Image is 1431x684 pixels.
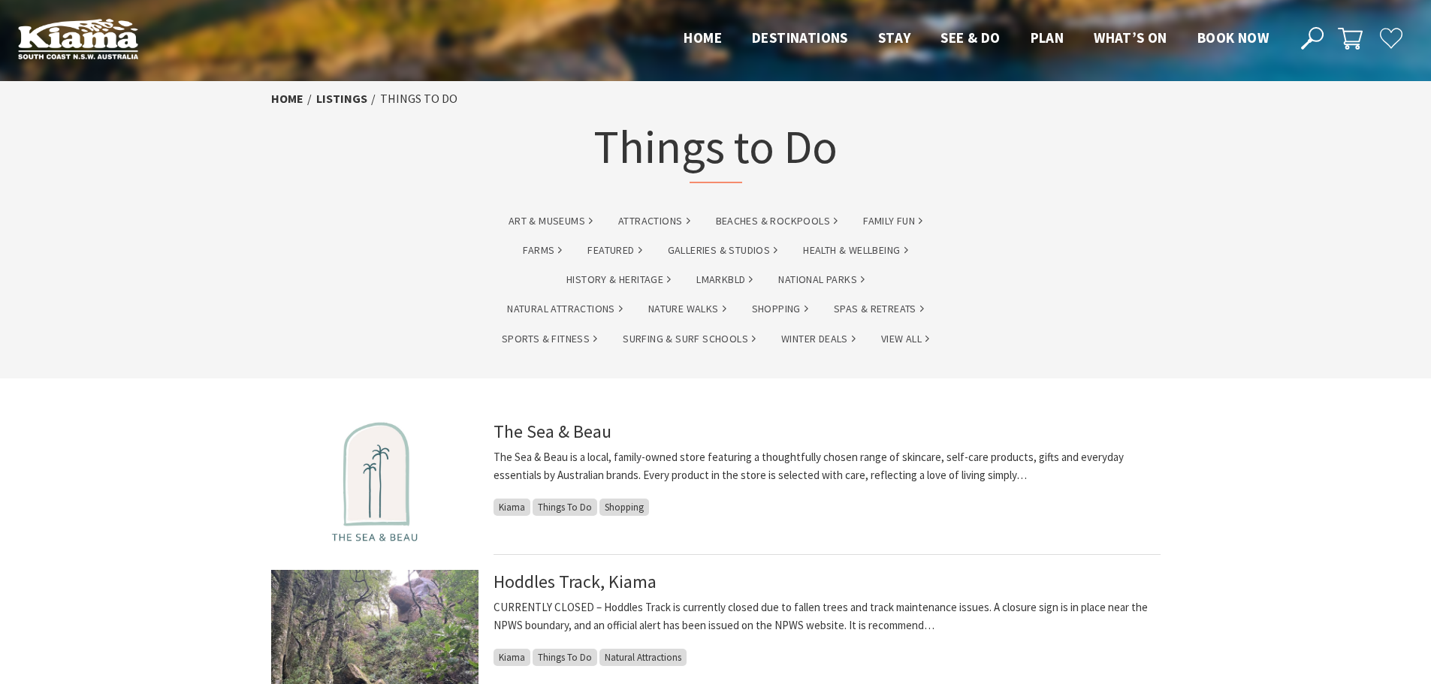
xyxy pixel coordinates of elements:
[940,29,1000,47] span: See & Do
[881,330,929,348] a: View All
[623,330,756,348] a: Surfing & Surf Schools
[316,91,367,107] a: listings
[1094,29,1167,47] span: What’s On
[494,649,530,666] span: Kiama
[1197,29,1269,47] span: Book now
[696,271,753,288] a: lmarkbld
[533,649,597,666] span: Things To Do
[863,212,922,230] a: Family Fun
[716,212,838,230] a: Beaches & Rockpools
[533,499,597,516] span: Things To Do
[502,330,597,348] a: Sports & Fitness
[648,300,726,318] a: Nature Walks
[18,18,138,59] img: Kiama Logo
[599,499,649,516] span: Shopping
[509,212,593,230] a: Art & Museums
[507,300,623,318] a: Natural Attractions
[781,330,856,348] a: Winter Deals
[752,300,808,318] a: Shopping
[778,271,865,288] a: National Parks
[494,420,611,443] a: The Sea & Beau
[668,242,778,259] a: Galleries & Studios
[684,29,722,47] span: Home
[834,300,924,318] a: Spas & Retreats
[523,242,562,259] a: Farms
[494,448,1161,484] p: The Sea & Beau is a local, family-owned store featuring a thoughtfully chosen range of skincare, ...
[566,271,671,288] a: History & Heritage
[599,649,687,666] span: Natural Attractions
[803,242,907,259] a: Health & Wellbeing
[1031,29,1064,47] span: Plan
[587,242,642,259] a: Featured
[669,26,1284,51] nav: Main Menu
[494,570,657,593] a: Hoddles Track, Kiama
[380,89,457,109] li: Things To Do
[494,499,530,516] span: Kiama
[878,29,911,47] span: Stay
[752,29,848,47] span: Destinations
[593,116,838,183] h1: Things to Do
[271,91,303,107] a: Home
[618,212,690,230] a: Attractions
[494,598,1161,634] p: CURRENTLY CLOSED – Hoddles Track is currently closed due to fallen trees and track maintenance is...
